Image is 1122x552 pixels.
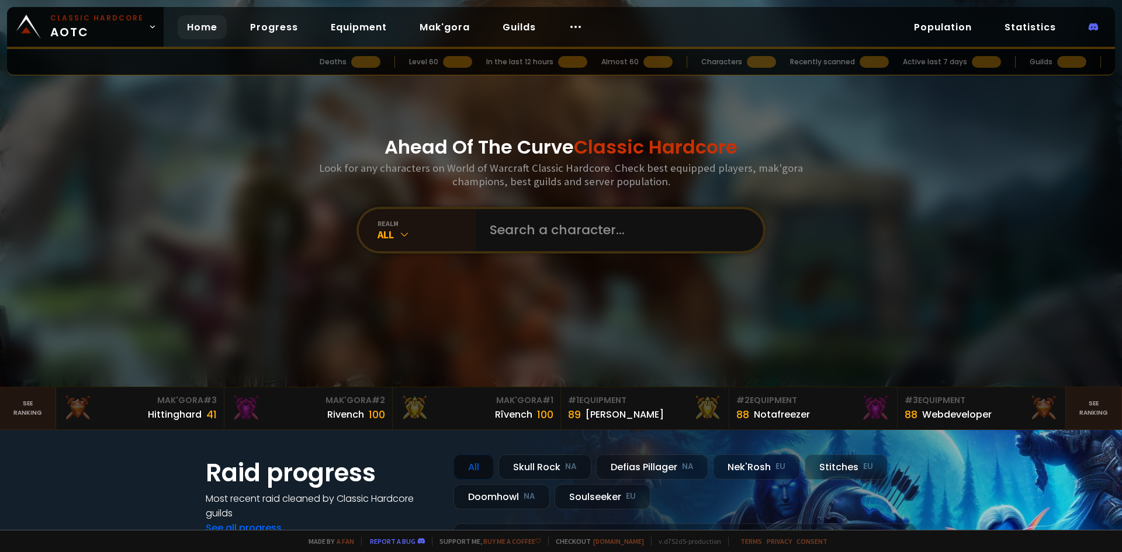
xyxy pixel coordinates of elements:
h1: Ahead Of The Curve [385,133,737,161]
div: Nek'Rosh [713,454,800,480]
div: Characters [701,57,742,67]
span: Made by [302,537,354,546]
div: Deaths [320,57,347,67]
a: Mak'Gora#3Hittinghard41 [56,387,224,429]
a: Home [178,15,227,39]
small: NA [682,461,694,473]
a: Mak'gora [410,15,479,39]
div: 100 [537,407,553,422]
div: Mak'Gora [400,394,553,407]
a: Privacy [767,537,792,546]
div: realm [378,219,476,228]
div: All [453,454,494,480]
h1: Raid progress [206,454,439,491]
a: Mak'Gora#1Rîvench100 [393,387,561,429]
a: #2Equipment88Notafreezer [729,387,898,429]
span: v. d752d5 - production [651,537,721,546]
span: # 1 [568,394,579,406]
span: # 2 [736,394,750,406]
span: # 2 [372,394,385,406]
h3: Look for any characters on World of Warcraft Classic Hardcore. Check best equipped players, mak'g... [314,161,808,188]
div: 88 [736,407,749,422]
a: Equipment [321,15,396,39]
span: # 3 [203,394,217,406]
div: Rivench [327,407,364,422]
a: a fan [337,537,354,546]
div: Almost 60 [601,57,639,67]
small: EU [775,461,785,473]
span: Checkout [548,537,644,546]
small: NA [565,461,577,473]
div: Webdeveloper [922,407,992,422]
div: 89 [568,407,581,422]
div: Defias Pillager [596,454,708,480]
div: Rîvench [495,407,532,422]
small: EU [626,491,636,502]
div: Doomhowl [453,484,550,509]
div: Equipment [736,394,890,407]
div: 41 [206,407,217,422]
span: # 3 [905,394,918,406]
a: Report a bug [370,537,415,546]
small: Classic Hardcore [50,13,144,23]
div: Equipment [568,394,722,407]
div: Equipment [905,394,1058,407]
div: Mak'Gora [231,394,385,407]
div: Stitches [805,454,888,480]
div: Notafreezer [754,407,810,422]
div: Skull Rock [498,454,591,480]
a: See all progress [206,521,282,534]
div: Guilds [1030,57,1052,67]
div: In the last 12 hours [486,57,553,67]
a: Mak'Gora#2Rivench100 [224,387,393,429]
h4: Most recent raid cleaned by Classic Hardcore guilds [206,491,439,520]
a: [DOMAIN_NAME] [593,537,644,546]
a: Terms [740,537,762,546]
a: #1Equipment89[PERSON_NAME] [561,387,729,429]
a: Classic HardcoreAOTC [7,7,164,47]
span: # 1 [542,394,553,406]
a: Progress [241,15,307,39]
div: 100 [369,407,385,422]
div: Hittinghard [148,407,202,422]
small: NA [524,491,535,502]
a: Statistics [995,15,1065,39]
a: Consent [797,537,827,546]
div: Recently scanned [790,57,855,67]
a: Guilds [493,15,545,39]
input: Search a character... [483,209,749,251]
a: Buy me a coffee [483,537,541,546]
a: #3Equipment88Webdeveloper [898,387,1066,429]
span: Support me, [432,537,541,546]
a: Seeranking [1066,387,1122,429]
div: [PERSON_NAME] [586,407,664,422]
div: All [378,228,476,241]
div: 88 [905,407,917,422]
div: Active last 7 days [903,57,967,67]
small: EU [863,461,873,473]
div: Soulseeker [555,484,650,509]
div: Mak'Gora [63,394,217,407]
span: Classic Hardcore [574,134,737,160]
span: AOTC [50,13,144,41]
div: Level 60 [409,57,438,67]
a: Population [905,15,981,39]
